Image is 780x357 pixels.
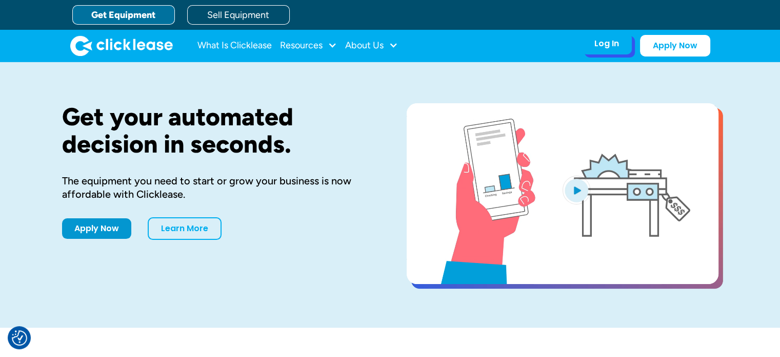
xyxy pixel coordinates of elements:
div: Log In [594,39,619,49]
a: Apply Now [640,35,710,57]
button: Consent Preferences [12,330,27,346]
a: Learn More [148,217,222,240]
img: Revisit consent button [12,330,27,346]
a: Apply Now [62,218,131,239]
h1: Get your automated decision in seconds. [62,103,374,158]
a: Get Equipment [72,5,175,25]
div: Resources [280,35,337,56]
div: The equipment you need to start or grow your business is now affordable with Clicklease. [62,174,374,201]
a: open lightbox [407,103,718,284]
img: Clicklease logo [70,35,173,56]
a: Sell Equipment [187,5,290,25]
a: What Is Clicklease [197,35,272,56]
div: About Us [345,35,398,56]
img: Blue play button logo on a light blue circular background [563,176,590,204]
a: home [70,35,173,56]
